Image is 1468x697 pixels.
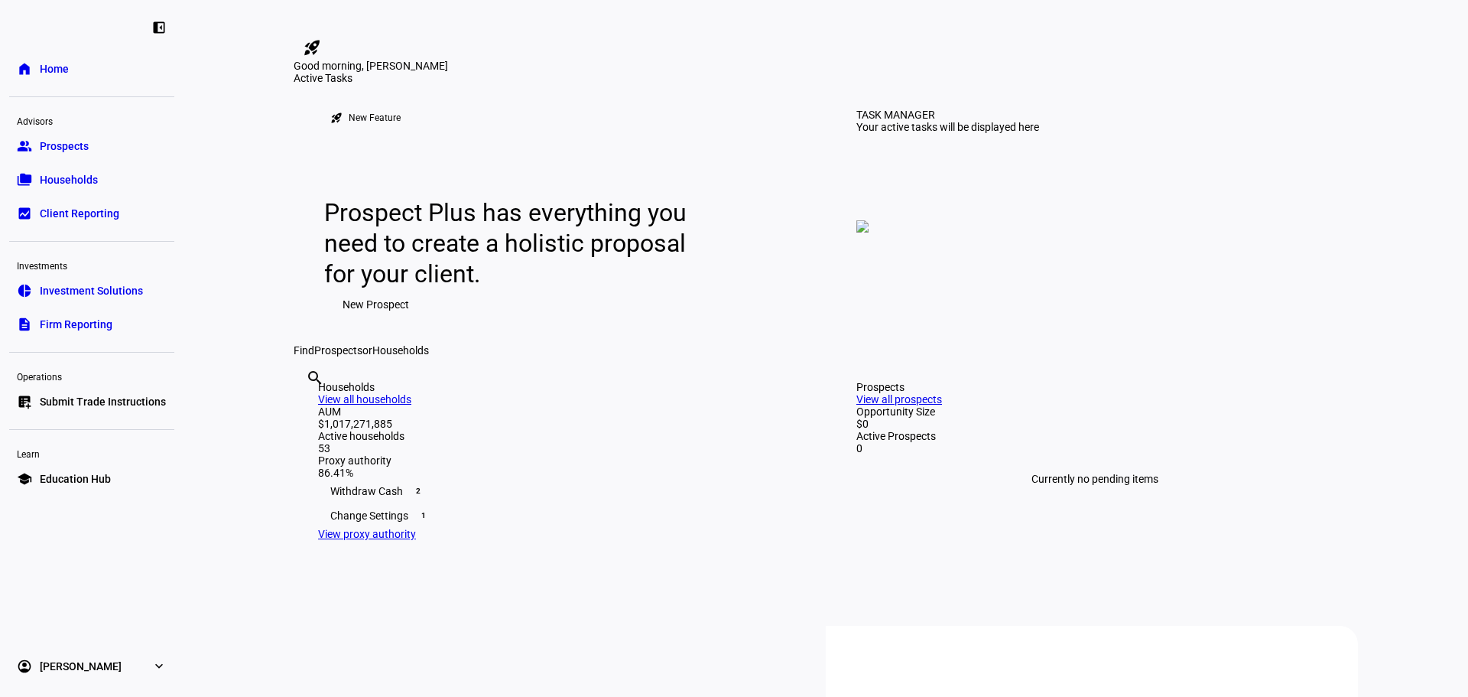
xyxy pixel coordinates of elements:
div: New Feature [349,112,401,124]
input: Enter name of prospect or household [306,389,309,408]
mat-icon: rocket_launch [303,38,321,57]
span: [PERSON_NAME] [40,659,122,674]
div: 53 [318,442,795,454]
eth-mat-symbol: school [17,471,32,487]
a: bid_landscapeClient Reporting [9,198,174,229]
span: Education Hub [40,471,111,487]
div: Households [318,381,795,393]
div: AUM [318,405,795,418]
span: Home [40,61,69,77]
span: Households [372,344,429,357]
div: Prospect Plus has everything you need to create a holistic proposal for your client. [324,197,701,289]
mat-icon: search [306,369,324,387]
a: groupProspects [9,131,174,161]
div: 0 [856,442,1333,454]
eth-mat-symbol: home [17,61,32,77]
div: Currently no pending items [856,454,1333,503]
span: Households [40,172,98,187]
eth-mat-symbol: list_alt_add [17,394,32,409]
eth-mat-symbol: account_circle [17,659,32,674]
eth-mat-symbol: description [17,317,32,332]
span: Client Reporting [40,206,119,221]
div: $0 [856,418,1333,430]
span: Prospects [314,344,362,357]
div: Prospects [856,381,1333,393]
eth-mat-symbol: left_panel_close [151,20,167,35]
span: Firm Reporting [40,317,112,332]
a: View proxy authority [318,528,416,540]
div: Proxy authority [318,454,795,467]
button: New Prospect [324,289,427,320]
div: Active Tasks [294,72,1358,84]
div: Your active tasks will be displayed here [856,121,1039,133]
a: descriptionFirm Reporting [9,309,174,340]
span: 2 [412,485,424,497]
div: Active households [318,430,795,442]
a: pie_chartInvestment Solutions [9,275,174,306]
div: $1,017,271,885 [318,418,795,430]
span: Submit Trade Instructions [40,394,166,409]
div: Advisors [9,109,174,131]
mat-icon: rocket_launch [330,112,343,124]
div: Investments [9,254,174,275]
eth-mat-symbol: pie_chart [17,283,32,298]
a: homeHome [9,54,174,84]
a: View all prospects [856,393,942,405]
eth-mat-symbol: expand_more [151,659,167,674]
span: New Prospect [343,289,409,320]
div: Find or [294,344,1358,357]
eth-mat-symbol: folder_copy [17,172,32,187]
div: Good morning, [PERSON_NAME] [294,60,1358,72]
div: 86.41% [318,467,795,479]
eth-mat-symbol: bid_landscape [17,206,32,221]
div: Change Settings [318,503,795,528]
div: TASK MANAGER [856,109,935,121]
img: empty-tasks.png [856,220,869,233]
div: Learn [9,442,174,464]
a: View all households [318,393,411,405]
div: Withdraw Cash [318,479,795,503]
div: Operations [9,365,174,386]
span: 1 [417,510,430,522]
span: Investment Solutions [40,283,143,298]
a: folder_copyHouseholds [9,164,174,195]
div: Active Prospects [856,430,1333,442]
span: Prospects [40,138,89,154]
eth-mat-symbol: group [17,138,32,154]
div: Opportunity Size [856,405,1333,418]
